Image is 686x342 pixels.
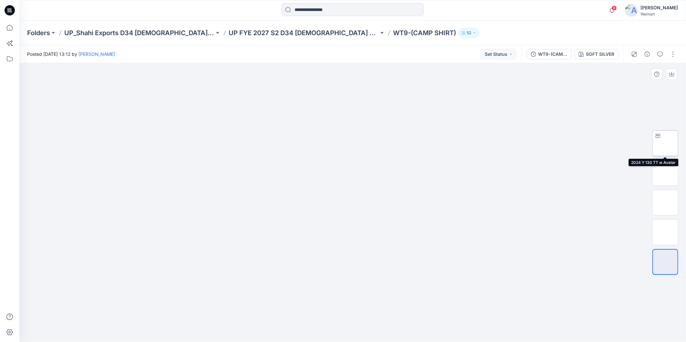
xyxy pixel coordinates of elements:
[642,49,652,59] button: Details
[64,28,214,37] a: UP_Shahi Exports D34 [DEMOGRAPHIC_DATA] Tops
[229,28,379,37] a: UP FYE 2027 S2 D34 [DEMOGRAPHIC_DATA] Woven Tops
[27,51,115,57] span: Posted [DATE] 13:12 by
[467,29,471,36] p: 52
[625,4,638,17] img: avatar
[640,12,678,16] div: Walmart
[459,28,479,37] button: 52
[393,28,456,37] p: WT9-(CAMP SHIRT)
[78,51,115,57] a: [PERSON_NAME]
[527,49,572,59] button: WT9-(CAMP SHIRT)
[612,5,617,11] span: 8
[27,28,50,37] a: Folders
[538,51,568,58] div: WT9-(CAMP SHIRT)
[640,4,678,12] div: [PERSON_NAME]
[586,51,614,58] div: SOFT SILVER
[575,49,618,59] button: SOFT SILVER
